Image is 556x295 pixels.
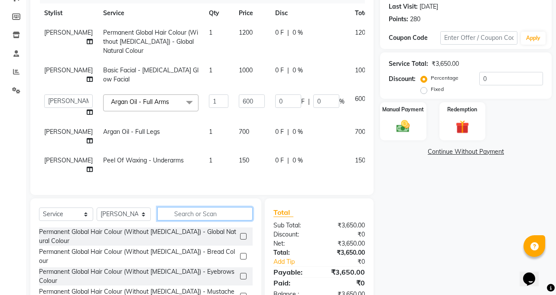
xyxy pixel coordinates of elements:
[287,66,289,75] span: |
[44,128,93,136] span: [PERSON_NAME]
[44,156,93,164] span: [PERSON_NAME]
[350,3,375,23] th: Total
[267,278,319,288] div: Paid:
[169,98,173,106] a: x
[209,29,212,36] span: 1
[389,59,428,68] div: Service Total:
[275,66,284,75] span: 0 F
[209,156,212,164] span: 1
[447,106,477,113] label: Redemption
[520,260,547,286] iframe: chat widget
[273,208,293,217] span: Total
[293,156,303,165] span: 0 %
[410,15,420,24] div: 280
[355,128,365,136] span: 700
[39,3,98,23] th: Stylist
[319,230,371,239] div: ₹0
[355,95,365,103] span: 600
[275,156,284,165] span: 0 F
[239,29,253,36] span: 1200
[157,207,253,220] input: Search or Scan
[103,66,198,83] span: Basic Facial - [MEDICAL_DATA] Glow Facial
[98,3,204,23] th: Service
[239,66,253,74] span: 1000
[389,2,418,11] div: Last Visit:
[287,156,289,165] span: |
[239,156,249,164] span: 150
[392,119,414,134] img: _cash.svg
[431,85,444,93] label: Fixed
[293,66,303,75] span: 0 %
[204,3,234,23] th: Qty
[267,239,319,248] div: Net:
[382,106,424,113] label: Manual Payment
[319,248,371,257] div: ₹3,650.00
[209,128,212,136] span: 1
[267,248,319,257] div: Total:
[267,257,328,266] a: Add Tip
[267,267,319,277] div: Payable:
[44,29,93,36] span: [PERSON_NAME]
[431,74,458,82] label: Percentage
[319,239,371,248] div: ₹3,650.00
[328,257,371,266] div: ₹0
[319,267,371,277] div: ₹3,650.00
[239,128,249,136] span: 700
[382,147,550,156] a: Continue Without Payment
[389,15,408,24] div: Points:
[293,127,303,136] span: 0 %
[275,127,284,136] span: 0 F
[103,128,160,136] span: Argan Oil - Full Legs
[267,221,319,230] div: Sub Total:
[39,227,237,246] div: Permanent Global Hair Colour (Without [MEDICAL_DATA]) - Global Natural Colour
[39,247,237,266] div: Permanent Global Hair Colour (Without [MEDICAL_DATA]) - Bread Colour
[440,31,517,45] input: Enter Offer / Coupon Code
[44,66,93,74] span: [PERSON_NAME]
[521,32,546,45] button: Apply
[270,3,350,23] th: Disc
[287,28,289,37] span: |
[419,2,438,11] div: [DATE]
[319,221,371,230] div: ₹3,650.00
[293,28,303,37] span: 0 %
[452,119,473,135] img: _gift.svg
[355,29,369,36] span: 1200
[301,97,305,106] span: F
[111,98,169,106] span: Argan Oil - Full Arms
[355,66,369,74] span: 1000
[308,97,310,106] span: |
[355,156,365,164] span: 150
[432,59,459,68] div: ₹3,650.00
[103,156,184,164] span: Peel Of Waxing - Underarms
[275,28,284,37] span: 0 F
[389,75,416,84] div: Discount:
[287,127,289,136] span: |
[339,97,345,106] span: %
[39,267,237,285] div: Permanent Global Hair Colour (Without [MEDICAL_DATA]) - Eyebrows Colour
[103,29,198,55] span: Permanent Global Hair Colour (Without [MEDICAL_DATA]) - Global Natural Colour
[234,3,270,23] th: Price
[389,33,440,42] div: Coupon Code
[319,278,371,288] div: ₹0
[209,66,212,74] span: 1
[267,230,319,239] div: Discount:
